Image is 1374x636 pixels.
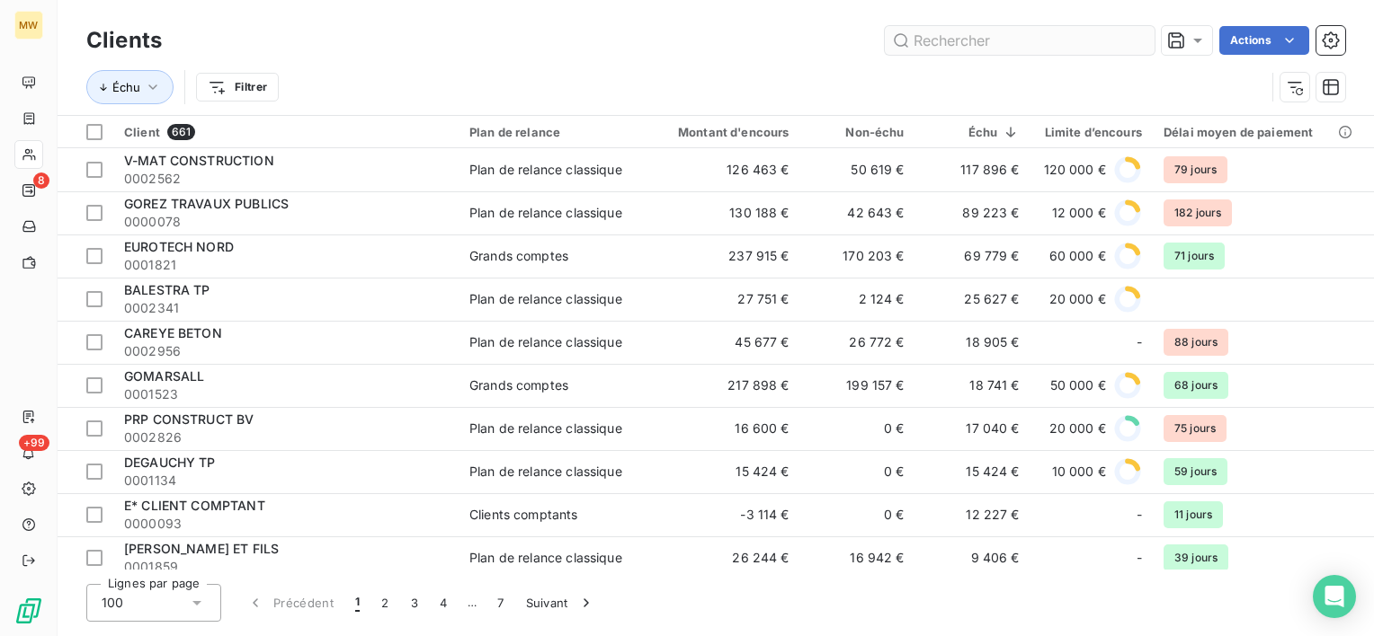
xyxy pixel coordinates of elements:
[469,161,622,179] div: Plan de relance classique
[19,435,49,451] span: +99
[124,170,448,188] span: 0002562
[33,172,49,189] span: 8
[124,282,210,297] span: BALESTRA TP
[800,234,915,278] td: 170 203 €
[355,594,360,612] span: 1
[124,125,160,139] span: Client
[469,506,578,524] div: Clients comptants
[1164,415,1227,442] span: 75 jours
[1164,243,1225,269] span: 71 jours
[646,191,800,234] td: 130 188 €
[1219,26,1309,55] button: Actions
[167,124,195,140] span: 661
[469,290,622,308] div: Plan de relance classique
[124,196,289,211] span: GOREZ TRAVAUX PUBLICS
[915,407,1030,450] td: 17 040 €
[124,256,448,274] span: 0001821
[915,493,1030,536] td: 12 227 €
[344,584,370,622] button: 1
[656,125,790,139] div: Montant d'encours
[646,364,800,407] td: 217 898 €
[400,584,429,622] button: 3
[915,278,1030,321] td: 25 627 €
[1164,199,1232,226] span: 182 jours
[646,536,800,579] td: 26 244 €
[800,407,915,450] td: 0 €
[86,70,174,104] button: Échu
[1164,544,1228,571] span: 39 jours
[1041,125,1142,139] div: Limite d’encours
[370,584,399,622] button: 2
[811,125,905,139] div: Non-échu
[1313,575,1356,618] div: Open Intercom Messenger
[1049,247,1106,265] span: 60 000 €
[800,278,915,321] td: 2 124 €
[124,498,265,513] span: E* CLIENT COMPTANT
[124,385,448,403] span: 0001523
[1052,463,1106,481] span: 10 000 €
[124,153,274,168] span: V-MAT CONSTRUCTION
[885,26,1155,55] input: Rechercher
[915,364,1030,407] td: 18 741 €
[124,541,279,556] span: [PERSON_NAME] ET FILS
[469,376,568,394] div: Grands comptes
[469,549,622,567] div: Plan de relance classique
[915,148,1030,191] td: 117 896 €
[14,596,43,625] img: Logo LeanPay
[915,191,1030,234] td: 89 223 €
[124,411,254,427] span: PRP CONSTRUCT BV
[458,588,486,617] span: …
[1052,204,1106,222] span: 12 000 €
[124,515,448,533] span: 0000093
[800,148,915,191] td: 50 619 €
[800,493,915,536] td: 0 €
[124,558,448,576] span: 0001859
[646,321,800,364] td: 45 677 €
[800,321,915,364] td: 26 772 €
[112,80,140,94] span: Échu
[236,584,344,622] button: Précédent
[800,536,915,579] td: 16 942 €
[124,299,448,317] span: 0002341
[915,321,1030,364] td: 18 905 €
[800,191,915,234] td: 42 643 €
[1137,506,1142,524] span: -
[102,594,123,612] span: 100
[515,584,606,622] button: Suivant
[646,493,800,536] td: -3 114 €
[196,73,279,102] button: Filtrer
[124,368,204,384] span: GOMARSALL
[469,463,622,481] div: Plan de relance classique
[124,428,448,446] span: 0002826
[1137,549,1142,567] span: -
[1049,290,1106,308] span: 20 000 €
[124,455,216,470] span: DEGAUCHY TP
[469,125,635,139] div: Plan de relance
[124,239,234,254] span: EUROTECH NORD
[646,278,800,321] td: 27 751 €
[1164,125,1356,139] div: Délai moyen de paiement
[926,125,1020,139] div: Échu
[800,450,915,493] td: 0 €
[1164,372,1228,399] span: 68 jours
[800,364,915,407] td: 199 157 €
[1164,329,1228,356] span: 88 jours
[1137,333,1142,351] span: -
[486,584,514,622] button: 7
[86,24,162,57] h3: Clients
[646,234,800,278] td: 237 915 €
[469,420,622,437] div: Plan de relance classique
[1050,376,1106,394] span: 50 000 €
[124,325,222,340] span: CAREYE BETON
[124,472,448,490] span: 0001134
[14,11,43,40] div: MW
[1164,458,1227,485] span: 59 jours
[124,213,448,231] span: 0000078
[124,342,448,360] span: 0002956
[1049,420,1106,437] span: 20 000 €
[646,450,800,493] td: 15 424 €
[915,536,1030,579] td: 9 406 €
[1164,501,1223,528] span: 11 jours
[429,584,458,622] button: 4
[915,234,1030,278] td: 69 779 €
